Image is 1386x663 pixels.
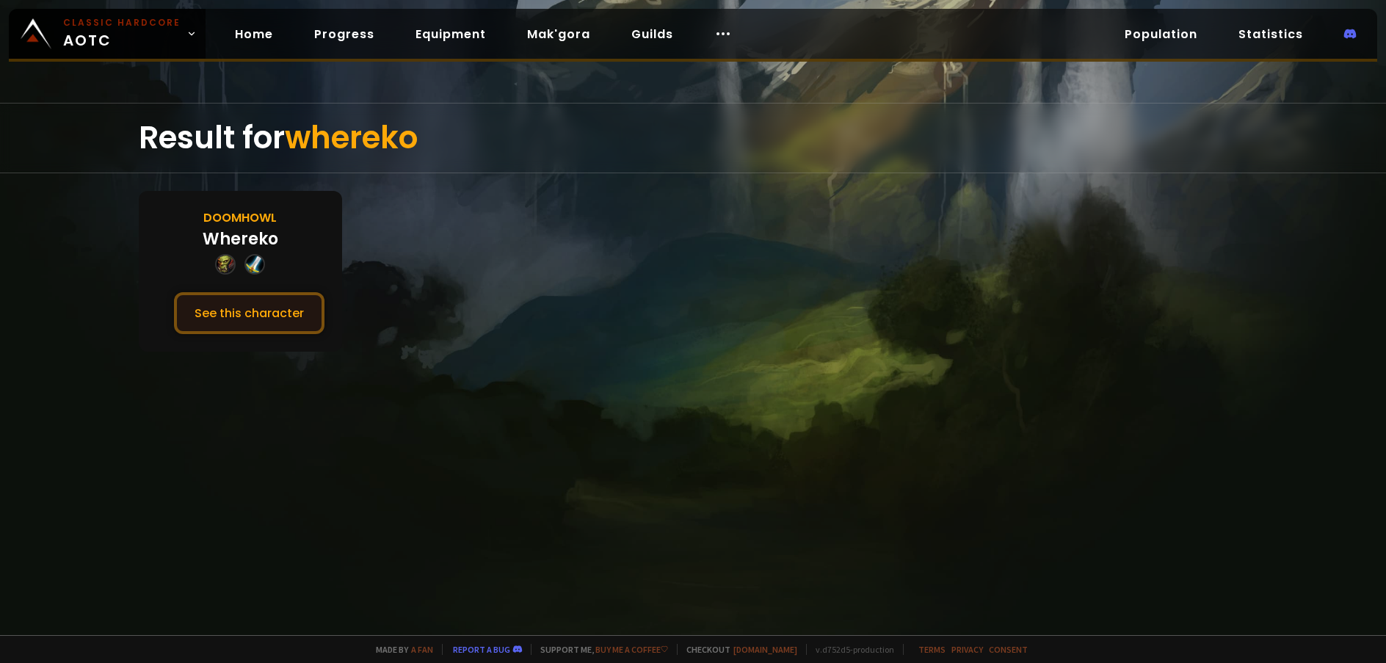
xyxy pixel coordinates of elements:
[139,104,1247,173] div: Result for
[733,644,797,655] a: [DOMAIN_NAME]
[620,19,685,49] a: Guilds
[806,644,894,655] span: v. d752d5 - production
[453,644,510,655] a: Report a bug
[918,644,946,655] a: Terms
[1113,19,1209,49] a: Population
[223,19,285,49] a: Home
[63,16,181,51] span: AOTC
[174,292,324,334] button: See this character
[989,644,1028,655] a: Consent
[595,644,668,655] a: Buy me a coffee
[515,19,602,49] a: Mak'gora
[677,644,797,655] span: Checkout
[951,644,983,655] a: Privacy
[531,644,668,655] span: Support me,
[1227,19,1315,49] a: Statistics
[9,9,206,59] a: Classic HardcoreAOTC
[367,644,433,655] span: Made by
[302,19,386,49] a: Progress
[203,227,278,251] div: Whereko
[203,209,277,227] div: Doomhowl
[411,644,433,655] a: a fan
[404,19,498,49] a: Equipment
[285,116,418,159] span: whereko
[63,16,181,29] small: Classic Hardcore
